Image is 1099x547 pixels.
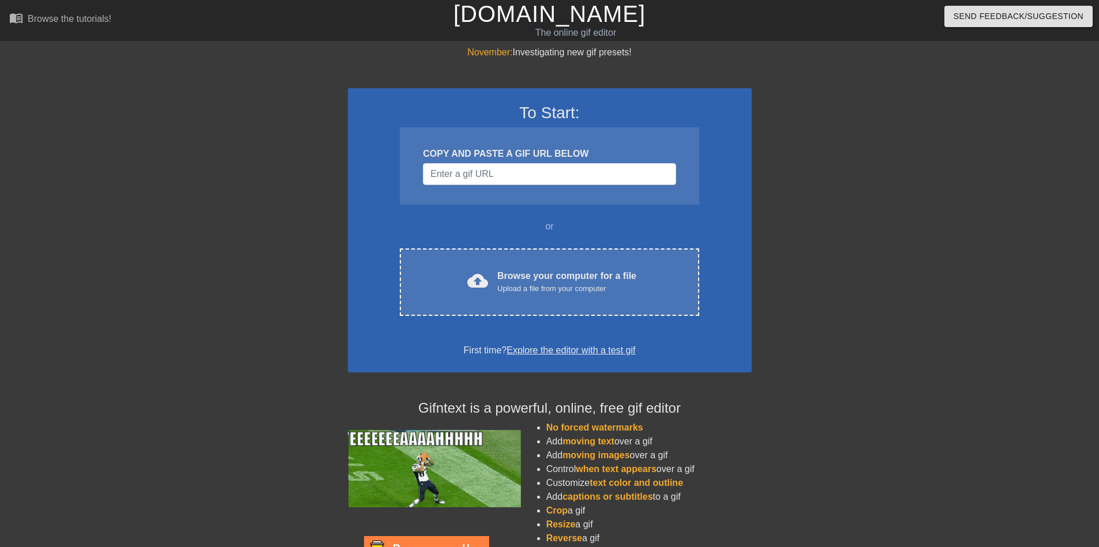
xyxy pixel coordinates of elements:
[348,46,752,59] div: Investigating new gif presets!
[576,464,657,474] span: when text appears
[954,9,1083,24] span: Send Feedback/Suggestion
[497,283,636,295] div: Upload a file from your computer
[378,220,722,233] div: or
[497,269,636,295] div: Browse your computer for a file
[944,6,1093,27] button: Send Feedback/Suggestion
[423,147,676,161] div: COPY AND PASTE A GIF URL BELOW
[590,478,683,488] span: text color and outline
[546,518,752,531] li: a gif
[546,448,752,462] li: Add over a gif
[546,476,752,490] li: Customize
[546,435,752,448] li: Add over a gif
[9,11,23,25] span: menu_book
[562,436,614,446] span: moving text
[546,504,752,518] li: a gif
[467,47,512,57] span: November:
[9,11,111,29] a: Browse the tutorials!
[423,163,676,185] input: Username
[453,1,646,27] a: [DOMAIN_NAME]
[363,344,737,357] div: First time?
[372,26,779,40] div: The online gif editor
[546,422,643,432] span: No forced watermarks
[546,490,752,504] li: Add to a gif
[546,519,576,529] span: Resize
[507,345,635,355] a: Explore the editor with a test gif
[467,270,488,291] span: cloud_upload
[546,505,568,515] span: Crop
[546,531,752,545] li: a gif
[348,430,521,507] img: football_small.gif
[562,450,629,460] span: moving images
[546,533,582,543] span: Reverse
[28,14,111,24] div: Browse the tutorials!
[562,492,652,501] span: captions or subtitles
[546,462,752,476] li: Control over a gif
[363,103,737,123] h3: To Start:
[348,400,752,417] h4: Gifntext is a powerful, online, free gif editor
